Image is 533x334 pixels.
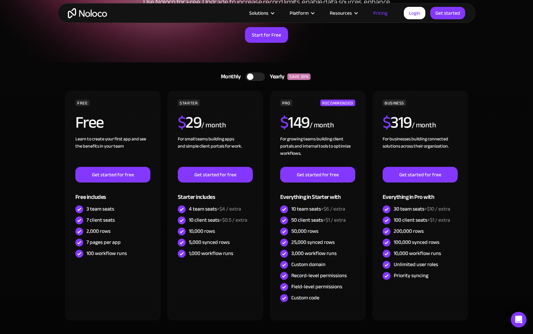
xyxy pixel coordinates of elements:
[394,272,428,279] div: Priority syncing
[189,216,247,224] div: 10 client seats
[383,114,412,131] h2: 319
[427,215,450,225] span: +$1 / extra
[280,167,355,183] a: Get started for free
[394,261,438,268] div: Unlimited user roles
[291,283,342,290] div: Field-level permissions
[282,9,322,17] div: Platform
[394,250,441,257] div: 10,000 workflow runs
[86,239,121,246] div: 7 pages per app
[178,114,202,131] h2: 29
[291,216,346,224] div: 50 client seats
[394,205,450,213] div: 30 team seats
[383,135,458,167] div: For businesses building connected solutions across their organization. ‍
[383,100,406,106] div: BUSINESS
[394,216,450,224] div: 100 client seats
[280,107,288,138] span: $
[290,9,309,17] div: Platform
[86,205,114,213] div: 3 team seats
[291,294,319,301] div: Custom code
[178,167,253,183] a: Get started for free
[189,239,230,246] div: 5,000 synced rows
[280,100,292,106] div: PRO
[310,120,334,131] div: / month
[280,135,355,167] div: For growing teams building client portals and internal tools to optimize workflows.
[394,228,424,235] div: 200,000 rows
[249,9,268,17] div: Solutions
[291,239,335,246] div: 25,000 synced rows
[280,114,310,131] h2: 149
[383,107,391,138] span: $
[178,183,253,204] div: Starter includes
[75,100,90,106] div: FREE
[75,135,150,167] div: Learn to create your first app and see the benefits in your team ‍
[291,205,345,213] div: 10 team seats
[189,250,233,257] div: 1,000 workflow runs
[189,228,215,235] div: 10,000 rows
[383,167,458,183] a: Get started for free
[86,228,111,235] div: 2,000 rows
[241,9,282,17] div: Solutions
[291,261,326,268] div: Custom domain
[213,72,246,82] div: Monthly
[75,183,150,204] div: Free includes
[75,167,150,183] a: Get started for free
[511,312,526,327] div: Open Intercom Messenger
[291,272,347,279] div: Record-level permissions
[201,120,226,131] div: / month
[220,215,247,225] span: +$0.5 / extra
[323,215,346,225] span: +$1 / extra
[75,114,104,131] h2: Free
[189,205,241,213] div: 4 team seats
[412,120,436,131] div: / month
[430,7,465,19] a: Get started
[424,204,450,214] span: +$10 / extra
[265,72,287,82] div: Yearly
[287,73,311,80] div: SAVE 20%
[245,27,288,43] a: Start for Free
[365,9,396,17] a: Pricing
[280,183,355,204] div: Everything in Starter with
[178,135,253,167] div: For small teams building apps and simple client portals for work. ‍
[291,250,337,257] div: 3,000 workflow runs
[68,8,107,18] a: home
[330,9,352,17] div: Resources
[404,7,425,19] a: Login
[320,100,355,106] div: RECOMMENDED
[321,204,345,214] span: +$6 / extra
[86,250,127,257] div: 100 workflow runs
[291,228,318,235] div: 50,000 rows
[86,216,115,224] div: 7 client seats
[178,100,200,106] div: STARTER
[383,183,458,204] div: Everything in Pro with
[178,107,186,138] span: $
[394,239,439,246] div: 100,000 synced rows
[322,9,365,17] div: Resources
[217,204,241,214] span: +$4 / extra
